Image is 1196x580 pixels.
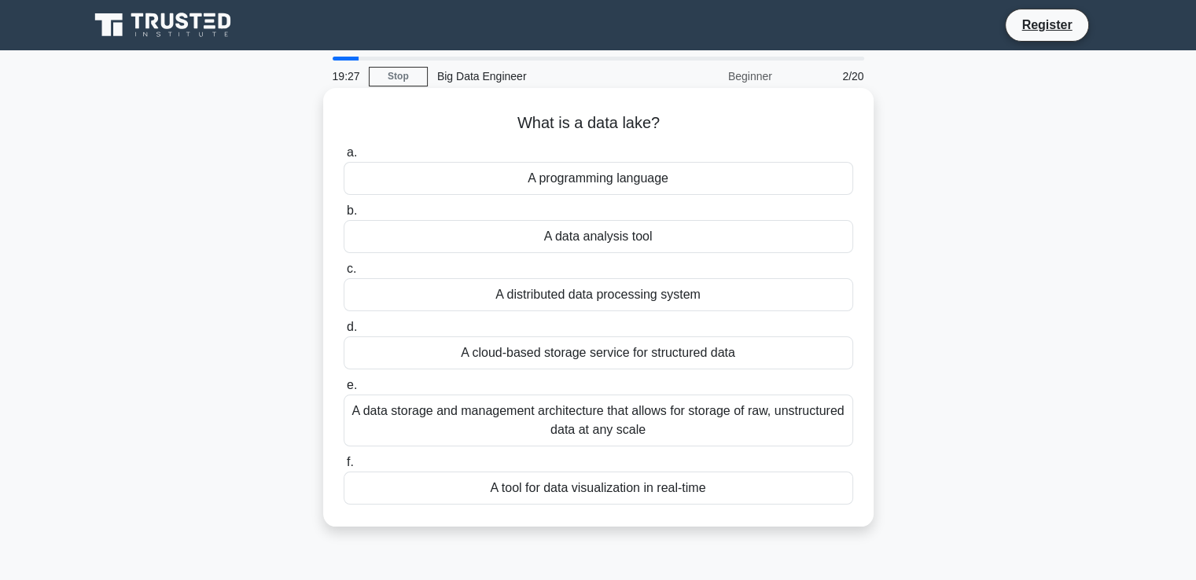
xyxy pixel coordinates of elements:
[347,455,354,468] span: f.
[344,336,853,369] div: A cloud-based storage service for structured data
[323,61,369,92] div: 19:27
[347,320,357,333] span: d.
[369,67,428,86] a: Stop
[347,378,357,391] span: e.
[782,61,874,92] div: 2/20
[347,145,357,159] span: a.
[1012,15,1081,35] a: Register
[428,61,644,92] div: Big Data Engineer
[342,113,855,134] h5: What is a data lake?
[344,472,853,505] div: A tool for data visualization in real-time
[347,262,356,275] span: c.
[344,162,853,195] div: A programming language
[347,204,357,217] span: b.
[644,61,782,92] div: Beginner
[344,395,853,446] div: A data storage and management architecture that allows for storage of raw, unstructured data at a...
[344,278,853,311] div: A distributed data processing system
[344,220,853,253] div: A data analysis tool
